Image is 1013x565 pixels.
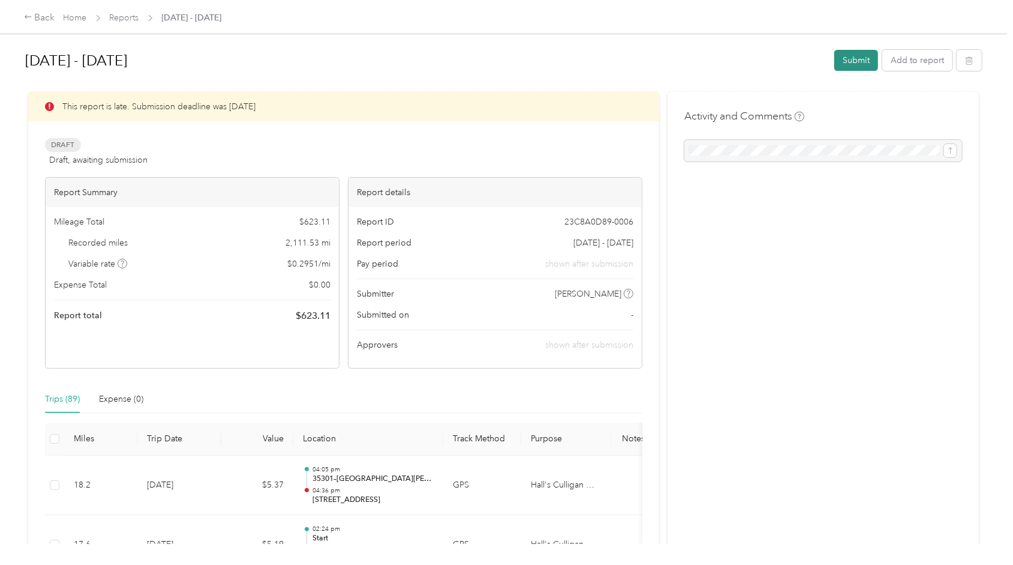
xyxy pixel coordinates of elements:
[882,50,952,71] button: Add to report
[64,13,87,23] a: Home
[137,423,221,456] th: Trip Date
[309,279,330,291] span: $ 0.00
[293,423,443,456] th: Location
[54,279,107,291] span: Expense Total
[312,474,434,485] p: 35301–[GEOGRAPHIC_DATA][PERSON_NAME], [GEOGRAPHIC_DATA], [GEOGRAPHIC_DATA]
[357,288,394,300] span: Submitter
[45,138,81,152] span: Draft
[611,423,656,456] th: Notes
[285,237,330,249] span: 2,111.53 mi
[443,456,521,516] td: GPS
[443,423,521,456] th: Track Method
[28,92,659,121] div: This report is late. Submission deadline was [DATE]
[312,486,434,495] p: 04:36 pm
[555,288,622,300] span: [PERSON_NAME]
[287,258,330,270] span: $ 0.2951 / mi
[521,423,611,456] th: Purpose
[69,237,128,249] span: Recorded miles
[545,258,633,270] span: shown after submission
[25,46,826,75] h1: Aug 1 - 31, 2025
[312,525,434,533] p: 02:24 pm
[312,465,434,474] p: 04:05 pm
[312,533,434,544] p: Start
[46,178,339,207] div: Report Summary
[24,11,55,25] div: Back
[110,13,139,23] a: Reports
[312,495,434,506] p: [STREET_ADDRESS]
[357,339,398,351] span: Approvers
[69,258,128,270] span: Variable rate
[631,309,633,321] span: -
[357,309,409,321] span: Submitted on
[946,498,1013,565] iframe: Everlance-gr Chat Button Frame
[64,456,137,516] td: 18.2
[64,423,137,456] th: Miles
[834,50,878,71] button: Submit
[99,393,143,406] div: Expense (0)
[357,237,411,249] span: Report period
[49,154,148,166] span: Draft, awaiting submission
[564,216,633,228] span: 23C8A0D89-0006
[54,216,104,228] span: Mileage Total
[54,309,102,322] span: Report total
[545,340,633,350] span: shown after submission
[684,109,804,124] h4: Activity and Comments
[296,309,330,323] span: $ 623.11
[162,11,222,24] span: [DATE] - [DATE]
[299,216,330,228] span: $ 623.11
[137,456,221,516] td: [DATE]
[221,423,293,456] th: Value
[221,456,293,516] td: $5.37
[357,216,394,228] span: Report ID
[573,237,633,249] span: [DATE] - [DATE]
[45,393,80,406] div: Trips (89)
[521,456,611,516] td: Hall's Culligan Water
[348,178,642,207] div: Report details
[357,258,398,270] span: Pay period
